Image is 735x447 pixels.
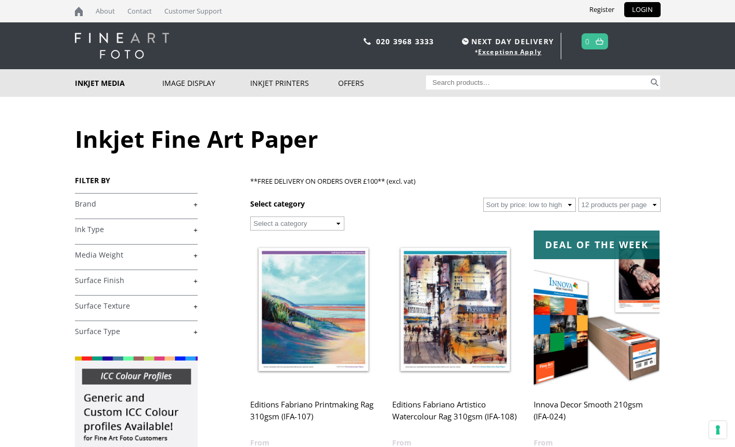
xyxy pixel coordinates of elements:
select: Shop order [483,198,576,212]
button: Search [649,75,661,90]
a: LOGIN [624,2,661,17]
h2: Editions Fabriano Printmaking Rag 310gsm (IFA-107) [250,395,376,437]
span: NEXT DAY DELIVERY [459,35,554,47]
a: + [75,199,198,209]
a: + [75,225,198,235]
h4: Ink Type [75,219,198,239]
a: Inkjet Printers [250,69,338,97]
h4: Brand [75,193,198,214]
h2: Editions Fabriano Artistico Watercolour Rag 310gsm (IFA-108) [392,395,518,437]
h4: Surface Texture [75,295,198,316]
a: + [75,250,198,260]
img: Editions Fabriano Printmaking Rag 310gsm (IFA-107) [250,231,376,388]
img: Editions Fabriano Artistico Watercolour Rag 310gsm (IFA-108) [392,231,518,388]
a: 0 [585,34,590,49]
h3: FILTER BY [75,175,198,185]
h4: Surface Finish [75,270,198,290]
img: time.svg [462,38,469,45]
a: Register [582,2,622,17]
div: Deal of the week [534,231,660,259]
input: Search products… [426,75,649,90]
a: + [75,327,198,337]
h4: Surface Type [75,321,198,341]
a: + [75,301,198,311]
a: Image Display [162,69,250,97]
a: 020 3968 3333 [376,36,434,46]
a: + [75,276,198,286]
a: Exceptions Apply [478,47,541,56]
img: Innova Decor Smooth 210gsm (IFA-024) [534,231,660,388]
button: Your consent preferences for tracking technologies [709,421,727,439]
h2: Innova Decor Smooth 210gsm (IFA-024) [534,395,660,437]
img: logo-white.svg [75,33,169,59]
a: Inkjet Media [75,69,163,97]
h1: Inkjet Fine Art Paper [75,123,661,155]
a: Offers [338,69,426,97]
p: **FREE DELIVERY ON ORDERS OVER £100** (excl. vat) [250,175,660,187]
img: basket.svg [596,38,603,45]
h3: Select category [250,199,305,209]
img: phone.svg [364,38,371,45]
h4: Media Weight [75,244,198,265]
